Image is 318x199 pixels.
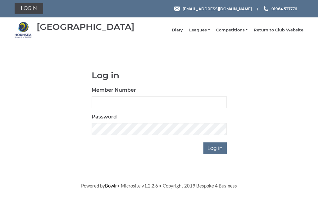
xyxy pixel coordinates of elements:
[15,3,43,14] a: Login
[271,6,297,11] span: 01964 537776
[254,27,303,33] a: Return to Club Website
[105,183,117,188] a: Bowlr
[15,21,32,39] img: Hornsea Bowls Centre
[203,142,227,154] input: Log in
[183,6,252,11] span: [EMAIL_ADDRESS][DOMAIN_NAME]
[189,27,210,33] a: Leagues
[174,7,180,11] img: Email
[92,86,136,94] label: Member Number
[216,27,248,33] a: Competitions
[92,71,227,80] h1: Log in
[81,183,237,188] span: Powered by • Microsite v1.2.2.6 • Copyright 2019 Bespoke 4 Business
[264,6,268,11] img: Phone us
[92,113,117,121] label: Password
[174,6,252,12] a: Email [EMAIL_ADDRESS][DOMAIN_NAME]
[172,27,183,33] a: Diary
[37,22,134,32] div: [GEOGRAPHIC_DATA]
[263,6,297,12] a: Phone us 01964 537776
